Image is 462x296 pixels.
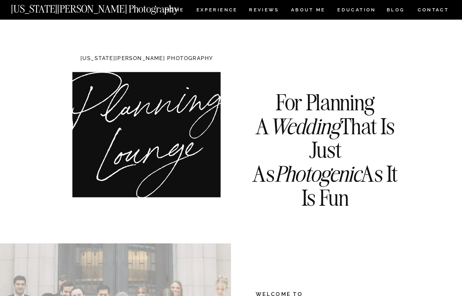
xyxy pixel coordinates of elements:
a: HOME [164,8,186,15]
h3: For Planning A That Is Just As As It Is Fun [244,91,406,179]
a: EDUCATION [336,8,377,15]
i: Photogenic [275,160,361,188]
a: Experience [196,8,237,15]
a: ABOUT ME [291,8,326,15]
a: [US_STATE][PERSON_NAME] Photography [11,4,204,11]
a: CONTACT [417,6,449,15]
a: REVIEWS [249,8,278,15]
i: Wedding [269,113,340,140]
h1: Planning Lounge [64,82,235,169]
a: BLOG [387,8,405,15]
h1: [US_STATE][PERSON_NAME] PHOTOGRAPHY [68,55,226,63]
